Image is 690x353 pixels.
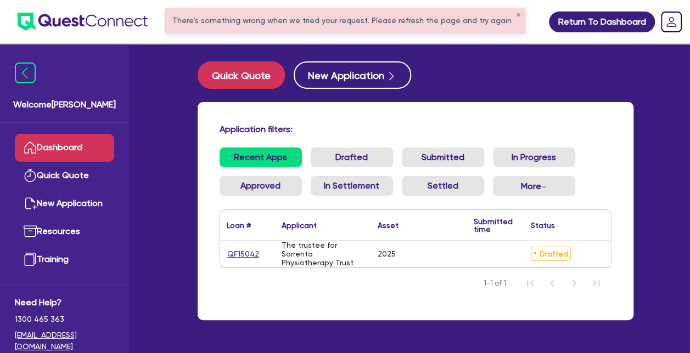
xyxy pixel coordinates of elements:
[585,272,607,294] button: Last Page
[15,246,114,274] a: Training
[24,225,37,238] img: resources
[220,124,612,134] h4: Application filters:
[282,241,364,267] div: The trustee for Sorrento Physiotherapy Trust
[220,176,302,196] a: Approved
[13,98,116,111] span: Welcome [PERSON_NAME]
[657,8,686,36] a: Dropdown toggle
[549,12,655,32] a: Return To Dashboard
[15,134,114,162] a: Dashboard
[198,61,285,89] button: Quick Quote
[18,13,148,31] img: quest-connect-logo-blue
[15,190,114,218] a: New Application
[516,13,520,18] button: ✕
[282,221,317,229] div: Applicant
[402,176,484,196] a: Settled
[378,221,399,229] div: Asset
[15,162,114,190] a: Quick Quote
[519,272,541,294] button: First Page
[531,221,555,229] div: Status
[378,249,396,258] div: 2025
[294,61,411,89] button: New Application
[493,176,575,196] button: Dropdown toggle
[15,218,114,246] a: Resources
[15,329,114,352] a: [EMAIL_ADDRESS][DOMAIN_NAME]
[166,8,525,33] div: There's something wrong when we tried your request. Please refresh the page and try again
[563,272,585,294] button: Next Page
[15,296,114,309] span: Need Help?
[24,169,37,182] img: quick-quote
[227,248,260,260] a: QF15042
[220,147,302,167] a: Recent Apps
[15,62,36,83] img: icon-menu-close
[198,61,294,89] a: Quick Quote
[24,253,37,266] img: training
[531,247,571,261] span: Drafted
[311,147,393,167] a: Drafted
[227,221,251,229] div: Loan #
[402,147,484,167] a: Submitted
[15,314,114,325] span: 1300 465 363
[474,218,513,233] div: Submitted time
[493,147,575,167] a: In Progress
[484,278,506,289] span: 1-1 of 1
[24,197,37,210] img: new-application
[541,272,563,294] button: Previous Page
[311,176,393,196] a: In Settlement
